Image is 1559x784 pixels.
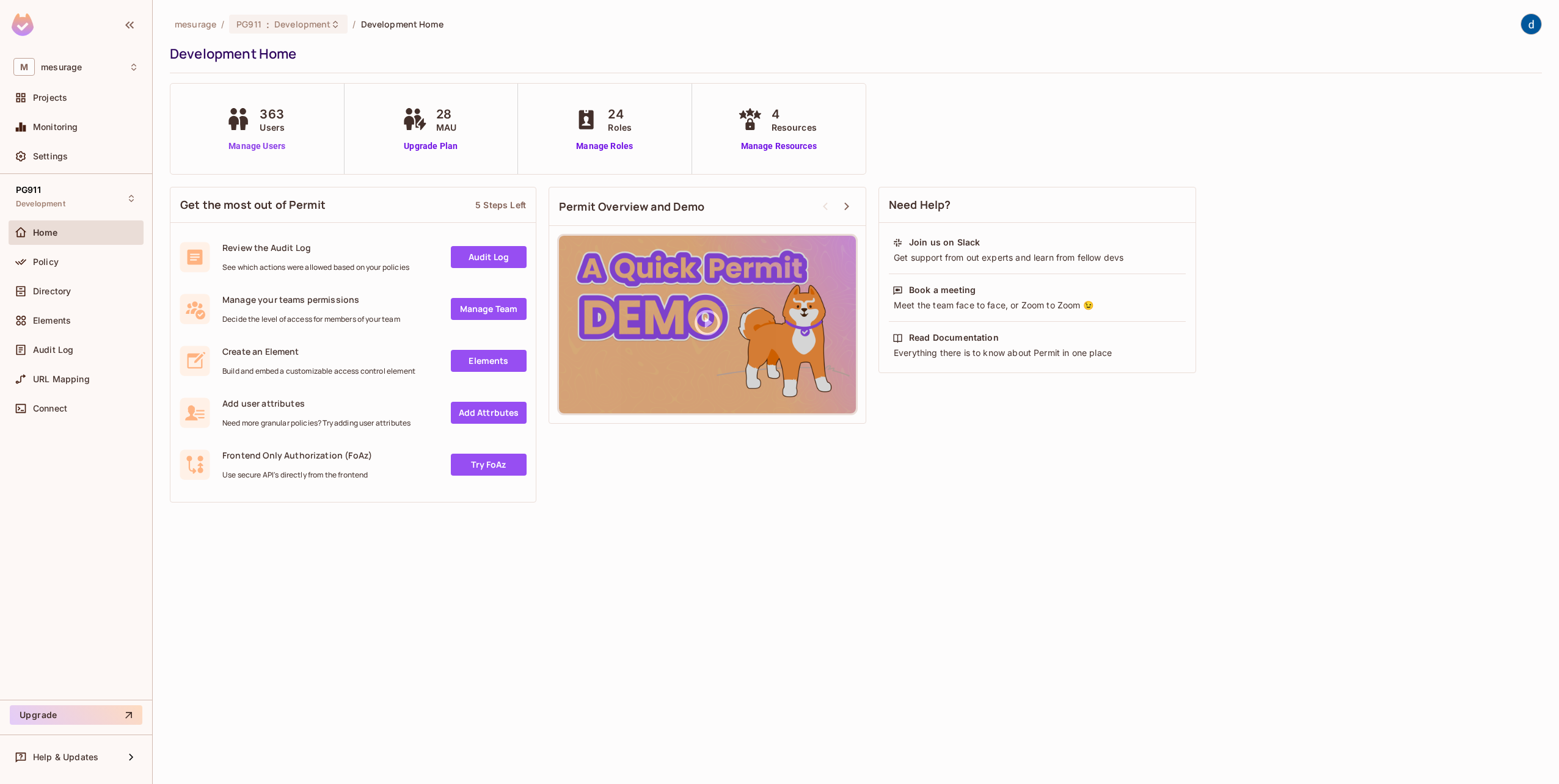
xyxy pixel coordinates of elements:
[893,347,1182,359] div: Everything there is to know about Permit in one place
[33,404,67,413] span: Connect
[33,93,67,103] span: Projects
[1521,14,1541,34] img: dev 911gcl
[889,197,951,212] span: Need Help?
[451,350,527,372] a: Elements
[236,18,261,30] span: PG911
[436,121,456,134] span: MAU
[608,105,632,123] span: 24
[33,151,68,161] span: Settings
[222,263,409,272] span: See which actions were allowed based on your policies
[893,252,1182,264] div: Get support from out experts and learn from fellow devs
[175,18,216,30] span: the active workspace
[222,346,415,357] span: Create an Element
[608,121,632,134] span: Roles
[475,199,526,211] div: 5 Steps Left
[41,62,82,72] span: Workspace: mesurage
[33,228,58,238] span: Home
[33,345,73,355] span: Audit Log
[451,454,527,476] a: Try FoAz
[571,140,638,153] a: Manage Roles
[222,314,400,324] span: Decide the level of access for members of your team
[400,140,462,153] a: Upgrade Plan
[33,316,71,325] span: Elements
[772,121,817,134] span: Resources
[16,185,41,195] span: PG911
[274,18,330,30] span: Development
[33,286,71,296] span: Directory
[222,366,415,376] span: Build and embed a customizable access control element
[222,449,372,461] span: Frontend Only Authorization (FoAz)
[436,105,456,123] span: 28
[33,752,98,762] span: Help & Updates
[222,470,372,480] span: Use secure API's directly from the frontend
[451,298,527,320] a: Manage Team
[559,199,705,214] span: Permit Overview and Demo
[170,45,1536,63] div: Development Home
[222,397,411,409] span: Add user attributes
[13,58,35,76] span: M
[909,284,976,296] div: Book a meeting
[909,236,980,249] div: Join us on Slack
[33,257,59,267] span: Policy
[266,20,270,29] span: :
[451,246,527,268] a: Audit Log
[361,18,444,30] span: Development Home
[180,197,326,212] span: Get the most out of Permit
[893,299,1182,311] div: Meet the team face to face, or Zoom to Zoom 😉
[772,105,817,123] span: 4
[451,402,527,424] a: Add Attrbutes
[222,418,411,428] span: Need more granular policies? Try adding user attributes
[221,18,224,30] li: /
[12,13,34,36] img: SReyMgAAAABJRU5ErkJggg==
[10,705,142,725] button: Upgrade
[223,140,291,153] a: Manage Users
[260,121,285,134] span: Users
[33,374,90,384] span: URL Mapping
[222,294,400,305] span: Manage your teams permissions
[260,105,285,123] span: 363
[222,242,409,253] span: Review the Audit Log
[16,199,65,209] span: Development
[33,122,78,132] span: Monitoring
[352,18,356,30] li: /
[735,140,823,153] a: Manage Resources
[909,332,999,344] div: Read Documentation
